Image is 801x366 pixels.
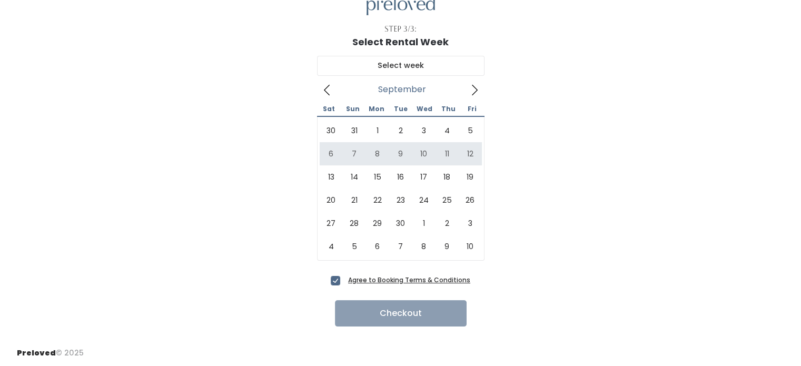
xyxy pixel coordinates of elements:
[459,189,482,212] span: September 26, 2025
[317,56,484,76] input: Select week
[320,165,343,189] span: September 13, 2025
[389,235,412,258] span: October 7, 2025
[17,339,84,359] div: © 2025
[366,212,389,235] span: September 29, 2025
[459,142,482,165] span: September 12, 2025
[412,189,436,212] span: September 24, 2025
[335,300,467,327] button: Checkout
[366,189,389,212] span: September 22, 2025
[389,142,412,165] span: September 9, 2025
[366,165,389,189] span: September 15, 2025
[412,212,436,235] span: October 1, 2025
[320,119,343,142] span: August 30, 2025
[389,119,412,142] span: September 2, 2025
[343,212,366,235] span: September 28, 2025
[412,119,436,142] span: September 3, 2025
[459,119,482,142] span: September 5, 2025
[364,106,388,112] span: Mon
[436,165,459,189] span: September 18, 2025
[460,106,484,112] span: Fri
[384,24,417,35] div: Step 3/3:
[436,142,459,165] span: September 11, 2025
[343,142,366,165] span: September 7, 2025
[378,87,426,92] span: September
[343,165,366,189] span: September 14, 2025
[437,106,460,112] span: Thu
[343,119,366,142] span: August 31, 2025
[343,189,366,212] span: September 21, 2025
[412,235,436,258] span: October 8, 2025
[389,189,412,212] span: September 23, 2025
[317,106,341,112] span: Sat
[436,189,459,212] span: September 25, 2025
[436,212,459,235] span: October 2, 2025
[366,142,389,165] span: September 8, 2025
[341,106,364,112] span: Sun
[320,189,343,212] span: September 20, 2025
[412,142,436,165] span: September 10, 2025
[17,348,56,358] span: Preloved
[389,165,412,189] span: September 16, 2025
[436,119,459,142] span: September 4, 2025
[459,235,482,258] span: October 10, 2025
[366,235,389,258] span: October 6, 2025
[436,235,459,258] span: October 9, 2025
[320,212,343,235] span: September 27, 2025
[320,235,343,258] span: October 4, 2025
[352,37,449,47] h1: Select Rental Week
[389,212,412,235] span: September 30, 2025
[389,106,412,112] span: Tue
[348,275,470,284] a: Agree to Booking Terms & Conditions
[412,106,436,112] span: Wed
[320,142,343,165] span: September 6, 2025
[343,235,366,258] span: October 5, 2025
[459,212,482,235] span: October 3, 2025
[459,165,482,189] span: September 19, 2025
[366,119,389,142] span: September 1, 2025
[412,165,436,189] span: September 17, 2025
